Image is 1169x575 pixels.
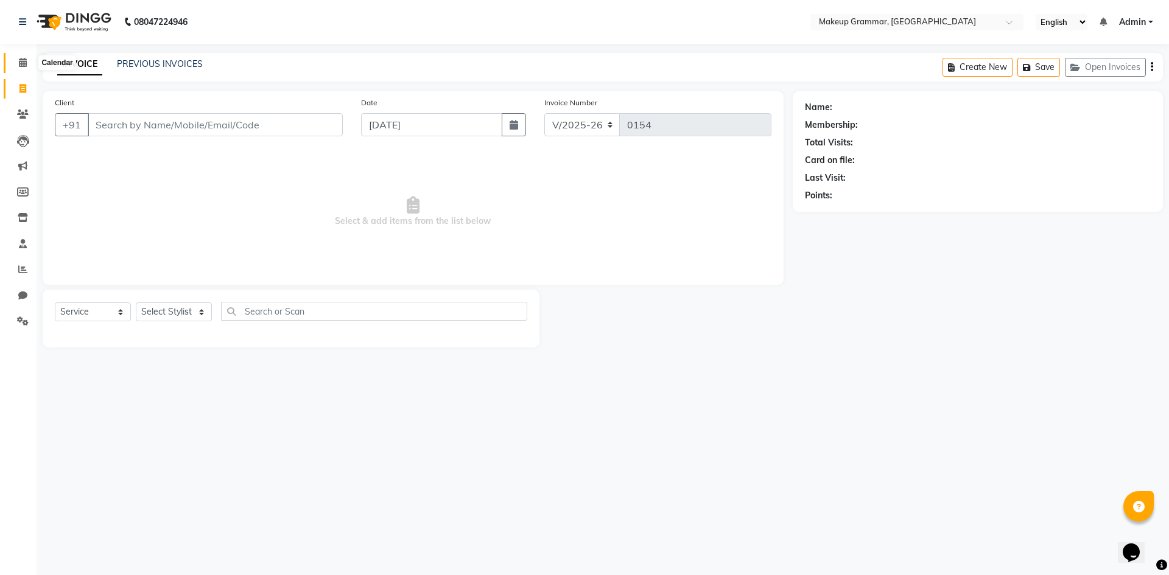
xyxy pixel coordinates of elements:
div: Name: [805,101,832,114]
div: Total Visits: [805,136,853,149]
span: Select & add items from the list below [55,151,771,273]
div: Calendar [38,55,75,70]
div: Points: [805,189,832,202]
button: Save [1017,58,1060,77]
iframe: chat widget [1118,526,1157,563]
a: PREVIOUS INVOICES [117,58,203,69]
div: Last Visit: [805,172,846,184]
div: Card on file: [805,154,855,167]
button: Create New [943,58,1013,77]
button: +91 [55,113,89,136]
button: Open Invoices [1065,58,1146,77]
div: Membership: [805,119,858,131]
input: Search or Scan [221,302,527,321]
label: Invoice Number [544,97,597,108]
b: 08047224946 [134,5,188,39]
input: Search by Name/Mobile/Email/Code [88,113,343,136]
label: Client [55,97,74,108]
span: Admin [1119,16,1146,29]
img: logo [31,5,114,39]
label: Date [361,97,377,108]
